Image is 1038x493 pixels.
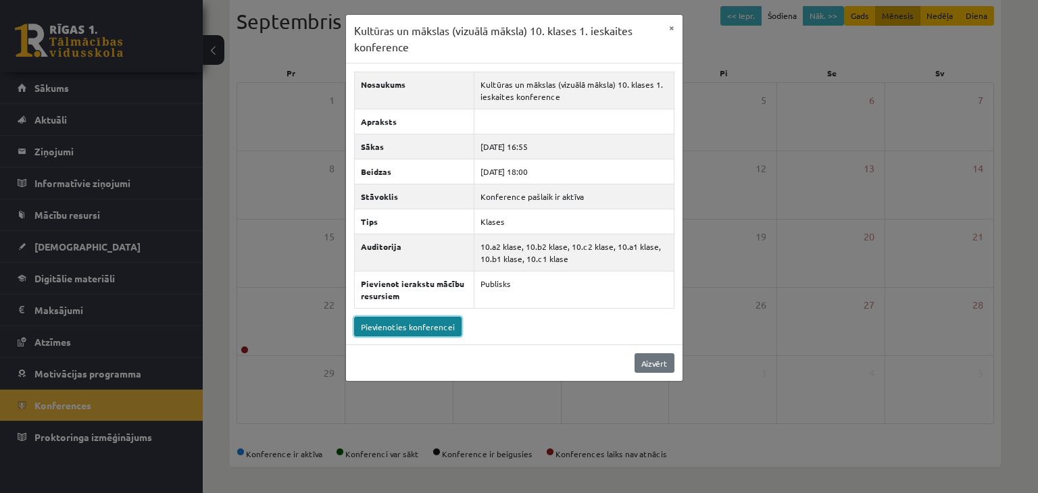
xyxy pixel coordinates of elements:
[661,15,683,41] button: ×
[354,209,474,234] th: Tips
[635,353,674,373] a: Aizvērt
[474,184,674,209] td: Konference pašlaik ir aktīva
[474,134,674,159] td: [DATE] 16:55
[474,234,674,271] td: 10.a2 klase, 10.b2 klase, 10.c2 klase, 10.a1 klase, 10.b1 klase, 10.c1 klase
[354,109,474,134] th: Apraksts
[354,134,474,159] th: Sākas
[354,234,474,271] th: Auditorija
[474,271,674,309] td: Publisks
[354,271,474,309] th: Pievienot ierakstu mācību resursiem
[354,317,462,336] a: Pievienoties konferencei
[474,159,674,184] td: [DATE] 18:00
[354,159,474,184] th: Beidzas
[354,72,474,109] th: Nosaukums
[474,209,674,234] td: Klases
[474,72,674,109] td: Kultūras un mākslas (vizuālā māksla) 10. klases 1. ieskaites konference
[354,23,661,55] h3: Kultūras un mākslas (vizuālā māksla) 10. klases 1. ieskaites konference
[354,184,474,209] th: Stāvoklis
